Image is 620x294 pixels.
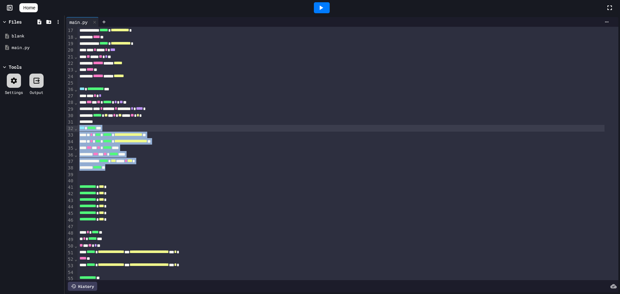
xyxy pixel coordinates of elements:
span: Fold line [74,54,77,59]
span: Fold line [74,146,77,151]
div: main.py [66,19,91,25]
div: Output [30,89,43,95]
div: 25 [66,80,74,86]
div: 22 [66,60,74,67]
div: 44 [66,204,74,210]
div: 31 [66,119,74,126]
div: 40 [66,178,74,184]
div: 46 [66,217,74,224]
div: 32 [66,126,74,132]
div: 21 [66,54,74,60]
div: Files [9,18,22,25]
span: Home [23,5,35,11]
div: History [68,282,97,291]
div: 51 [66,250,74,256]
div: 18 [66,34,74,41]
div: 30 [66,113,74,119]
div: Settings [5,89,23,95]
div: 55 [66,276,74,282]
div: 49 [66,237,74,243]
div: 24 [66,74,74,80]
div: 33 [66,132,74,138]
div: main.py [66,17,99,27]
div: 35 [66,145,74,152]
div: 19 [66,41,74,47]
div: 38 [66,165,74,171]
div: 26 [66,86,74,93]
div: 50 [66,243,74,249]
div: 42 [66,191,74,197]
span: Fold line [74,35,77,40]
div: 34 [66,139,74,145]
div: 47 [66,224,74,230]
div: 52 [66,256,74,263]
div: 23 [66,67,74,73]
div: 29 [66,106,74,113]
div: 28 [66,99,74,106]
div: 53 [66,263,74,269]
div: 43 [66,198,74,204]
div: 41 [66,184,74,191]
div: 45 [66,210,74,217]
div: 39 [66,172,74,178]
div: 37 [66,158,74,165]
span: Fold line [74,67,77,73]
span: Fold line [74,126,77,131]
span: Fold line [74,100,77,105]
div: 17 [66,27,74,34]
div: 27 [66,93,74,99]
div: 54 [66,269,74,276]
span: Fold line [74,257,77,262]
div: main.py [12,45,62,51]
div: 48 [66,230,74,237]
span: Fold line [74,152,77,157]
span: Fold line [74,243,77,248]
div: 20 [66,47,74,54]
a: Home [19,3,38,12]
span: Fold line [74,87,77,92]
div: blank [12,33,62,39]
div: Tools [9,64,22,70]
div: 36 [66,152,74,158]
